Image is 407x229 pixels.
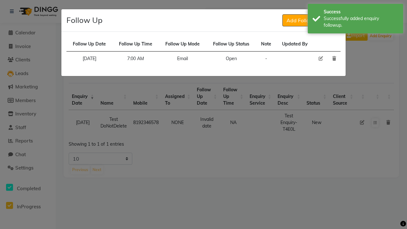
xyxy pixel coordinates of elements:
td: Follow Up Mode [159,37,206,52]
td: Note [256,37,276,52]
div: 7:00 AM [116,55,155,62]
td: - [256,52,276,66]
td: Follow Up Status [206,37,256,52]
div: [DATE] [70,55,109,62]
td: Follow Up Date [66,37,113,52]
td: Email [159,52,206,66]
td: Updated By [276,37,314,52]
h4: Follow Up [66,14,102,26]
div: Success [324,9,398,15]
div: Successfully added enquiry followup. [324,15,398,29]
button: Add Follow Up [282,14,326,26]
td: Open [206,52,256,66]
td: Follow Up Time [113,37,159,52]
